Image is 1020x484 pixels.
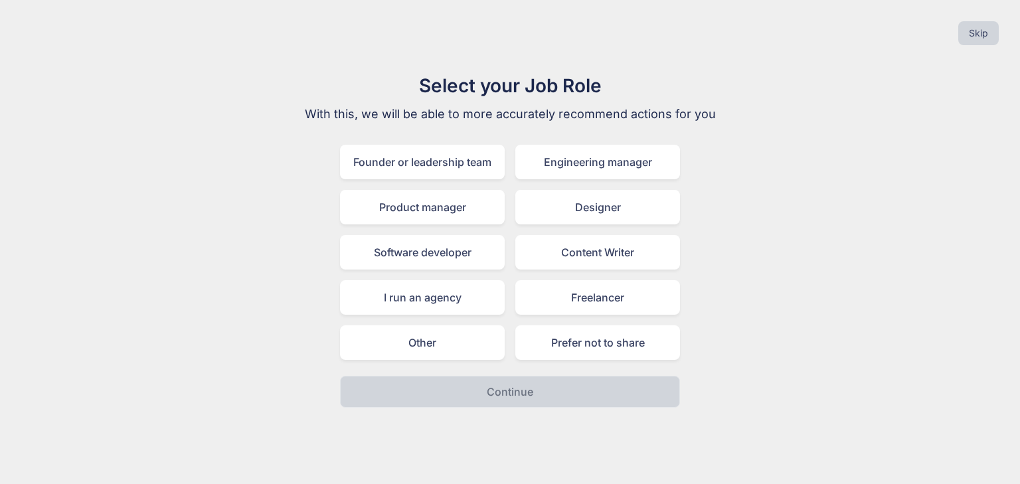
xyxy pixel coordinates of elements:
[515,325,680,360] div: Prefer not to share
[487,384,533,400] p: Continue
[340,190,505,224] div: Product manager
[340,235,505,270] div: Software developer
[515,190,680,224] div: Designer
[287,105,733,123] p: With this, we will be able to more accurately recommend actions for you
[340,145,505,179] div: Founder or leadership team
[287,72,733,100] h1: Select your Job Role
[340,325,505,360] div: Other
[515,145,680,179] div: Engineering manager
[515,235,680,270] div: Content Writer
[340,376,680,408] button: Continue
[958,21,999,45] button: Skip
[340,280,505,315] div: I run an agency
[515,280,680,315] div: Freelancer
